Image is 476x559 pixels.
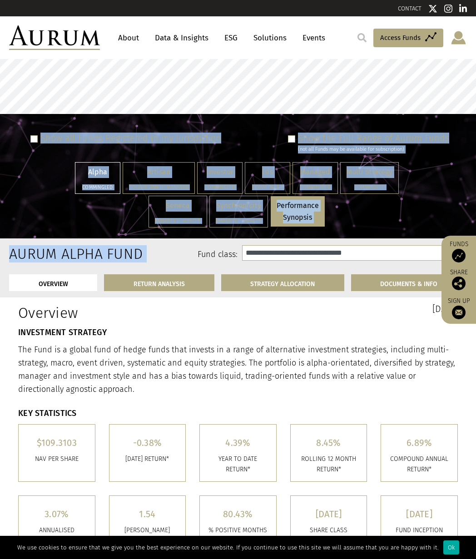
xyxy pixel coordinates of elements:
[221,274,344,291] a: STRATEGY ALLOCATION
[129,185,188,190] h5: Co-investment Manager
[150,30,213,46] a: Data & Insights
[207,510,269,519] h5: 80.43%
[220,30,242,46] a: ESG
[388,510,451,519] h5: [DATE]
[388,525,451,546] p: FUND INCEPTION DATE
[25,510,88,519] h5: 3.07%
[251,185,284,190] h5: Commingled
[104,274,214,291] a: RETURN ANALYSIS
[25,525,88,546] p: ANNUALISED VOLATILITY*
[25,438,88,447] h5: $109.3103
[216,218,262,223] h5: Embedded Impact®
[299,185,332,190] h5: Commingled
[373,29,443,48] a: Access Funds
[207,525,269,535] p: % POSITIVE MONTHS
[446,269,471,290] div: Share
[203,185,236,190] h5: Commingled
[388,438,451,447] h5: 6.89%
[398,5,421,12] a: CONTACT
[216,200,262,212] p: Synchronicity
[81,185,114,190] h5: Commingled
[298,30,325,46] a: Events
[249,30,291,46] a: Solutions
[347,166,392,178] p: Multi Strategy
[245,304,458,313] h3: [DATE]
[298,133,449,143] label: Show the Full Range of Aurum Funds
[444,4,452,13] img: Instagram icon
[251,166,284,178] p: Isis
[297,454,360,475] p: ROLLING 12 MONTH RETURN*
[155,218,201,223] h5: Embedded Impact®
[277,200,319,223] p: Performance Synopsis
[9,25,100,50] img: Aurum
[25,454,88,464] p: Nav per share
[452,249,466,262] img: Access Funds
[18,343,458,396] p: The Fund is a global fund of hedge funds that invests in a range of alternative investment strate...
[81,166,114,178] p: Alpha
[298,145,449,153] div: (not all Funds may be available for subscription)
[129,166,188,178] p: Artisan
[297,510,360,519] h5: [DATE]
[380,32,421,43] span: Access Funds
[116,454,179,464] p: [DATE] RETURN*
[452,277,466,290] img: Share this post
[116,525,179,546] p: [PERSON_NAME] RATIO*
[207,454,269,475] p: YEAR TO DATE RETURN*
[450,30,467,45] img: account-icon.svg
[155,200,201,212] p: Seneca
[347,185,392,190] h5: Commingled
[452,306,466,319] img: Sign up to our newsletter
[446,240,471,262] a: Funds
[207,438,269,447] h5: 4.39%
[357,33,367,42] img: search.svg
[88,249,238,261] label: Fund class:
[443,540,459,554] div: Ok
[428,4,437,13] img: Twitter icon
[9,245,74,262] h2: Aurum Alpha Fund
[351,274,467,291] a: DOCUMENTS & INFO
[18,408,77,418] strong: KEY STATISTICS
[299,166,332,178] p: Managed
[116,510,179,519] h5: 1.54
[18,304,231,322] h1: Overview
[459,4,467,13] img: Linkedin icon
[446,297,471,319] a: Sign up
[297,525,360,546] p: SHARE CLASS INCEPTION DATE
[388,454,451,475] p: COMPOUND ANNUAL RETURN*
[297,438,360,447] h5: 8.45%
[203,166,236,178] p: Investor
[114,30,144,46] a: About
[116,438,179,447] h5: -0.38%
[18,327,107,337] strong: INVESTMENT STRATEGY
[40,133,221,143] label: Show all Funds Registered in my Jurisdiction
